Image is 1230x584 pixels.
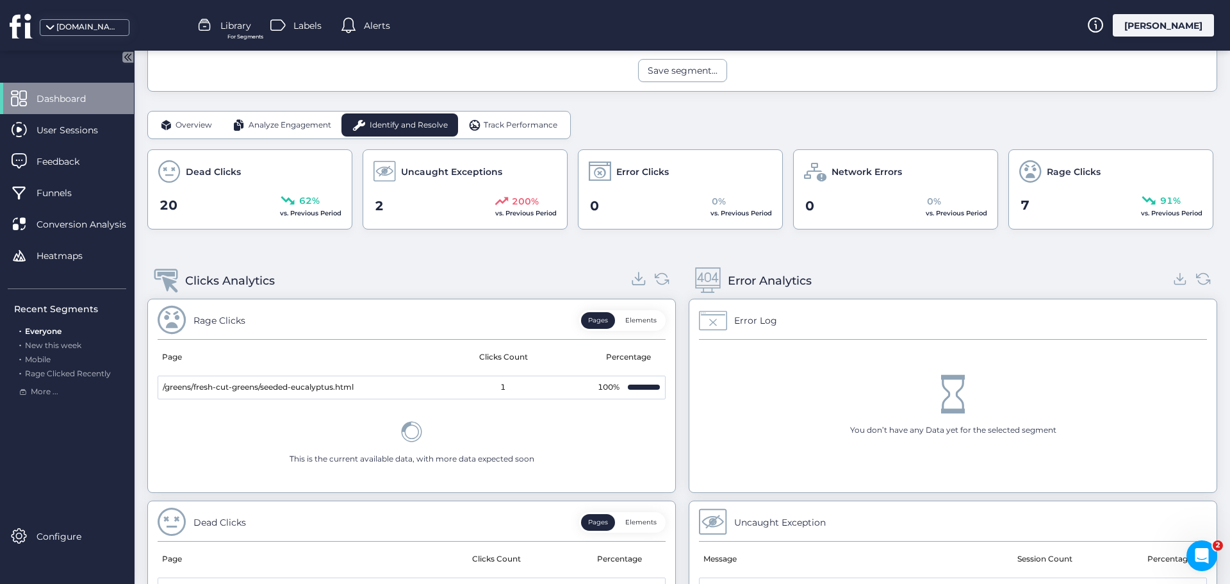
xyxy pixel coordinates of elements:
[14,302,126,316] div: Recent Segments
[37,123,117,137] span: User Sessions
[158,542,407,578] mat-header-cell: Page
[850,424,1056,437] div: You don’t have any Data yet for the selected segment
[495,209,557,217] span: vs. Previous Period
[37,92,105,106] span: Dashboard
[596,381,621,394] div: 100%
[31,386,58,398] span: More ...
[158,340,412,376] mat-header-cell: Page
[227,33,263,41] span: For Segments
[710,209,772,217] span: vs. Previous Period
[805,196,814,216] span: 0
[926,209,987,217] span: vs. Previous Period
[37,217,145,231] span: Conversion Analysis
[249,119,331,131] span: Analyze Engagement
[220,19,251,33] span: Library
[37,249,102,263] span: Heatmaps
[25,326,61,336] span: Everyone
[280,209,341,217] span: vs. Previous Period
[734,515,826,530] div: Uncaught Exception
[193,515,246,530] div: Dead Clicks
[163,381,354,394] span: /greens/fresh-cut-greens/seeded-eucalyptus.html
[586,542,657,578] mat-header-cell: Percentage
[19,352,21,364] span: .
[1213,540,1223,551] span: 2
[1160,194,1181,208] span: 91%
[484,119,557,131] span: Track Performance
[290,453,534,465] div: This is the current available data, with more data expected soon
[193,313,245,328] div: Rage Clicks
[618,514,664,531] button: Elements
[375,196,384,216] span: 2
[56,21,120,33] div: [DOMAIN_NAME]
[699,542,953,578] mat-header-cell: Message
[37,186,91,200] span: Funnels
[1113,14,1214,37] div: [PERSON_NAME]
[1141,209,1202,217] span: vs. Previous Period
[299,194,320,208] span: 62%
[728,272,812,290] div: Error Analytics
[1136,542,1207,578] mat-header-cell: Percentage
[581,312,615,329] button: Pages
[1186,540,1217,571] iframe: Intercom live chat
[176,119,212,131] span: Overview
[25,340,81,350] span: New this week
[512,194,539,208] span: 200%
[648,63,717,78] div: Save segment...
[19,324,21,336] span: .
[364,19,390,33] span: Alerts
[186,165,241,179] span: Dead Clicks
[401,165,502,179] span: Uncaught Exceptions
[581,514,615,531] button: Pages
[370,119,448,131] span: Identify and Resolve
[293,19,322,33] span: Labels
[712,194,726,208] span: 0%
[595,340,666,376] mat-header-cell: Percentage
[927,194,941,208] span: 0%
[25,369,111,378] span: Rage Clicked Recently
[590,196,599,216] span: 0
[407,542,587,578] mat-header-cell: Clicks Count
[1047,165,1101,179] span: Rage Clicks
[953,542,1137,578] mat-header-cell: Session Count
[19,338,21,350] span: .
[1021,196,1029,215] span: 7
[500,381,505,394] span: 1
[37,154,99,169] span: Feedback
[185,272,275,290] div: Clicks Analytics
[618,312,664,329] button: Elements
[412,340,596,376] mat-header-cell: Clicks Count
[19,366,21,378] span: .
[832,165,902,179] span: Network Errors
[734,313,777,328] div: Error Log
[160,196,177,215] span: 20
[616,165,669,179] span: Error Clicks
[25,355,51,364] span: Mobile
[37,530,101,544] span: Configure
